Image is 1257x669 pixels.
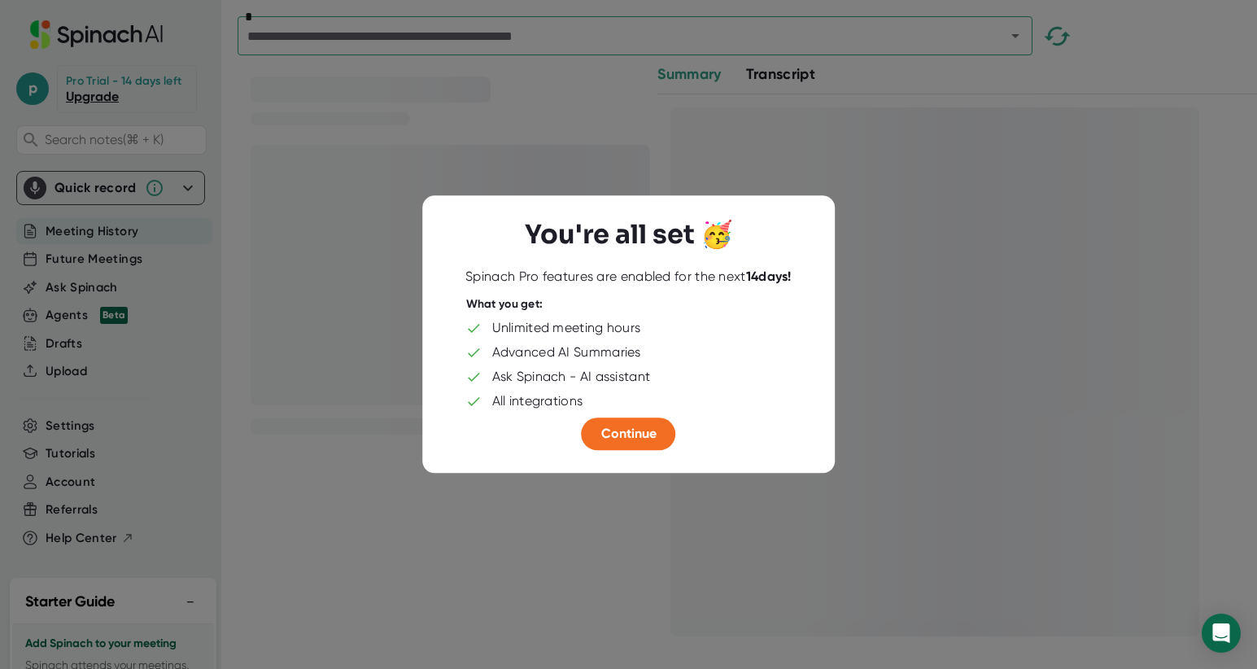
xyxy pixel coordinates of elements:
div: All integrations [492,393,583,409]
span: Continue [601,426,657,441]
div: Open Intercom Messenger [1202,614,1241,653]
button: Continue [582,418,676,450]
div: Unlimited meeting hours [492,320,641,336]
div: Advanced AI Summaries [492,344,641,361]
div: Spinach Pro features are enabled for the next [465,269,792,285]
div: Ask Spinach - AI assistant [492,369,651,385]
div: What you get: [466,297,543,312]
b: 14 days! [746,269,792,284]
h3: You're all set 🥳 [525,219,733,250]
